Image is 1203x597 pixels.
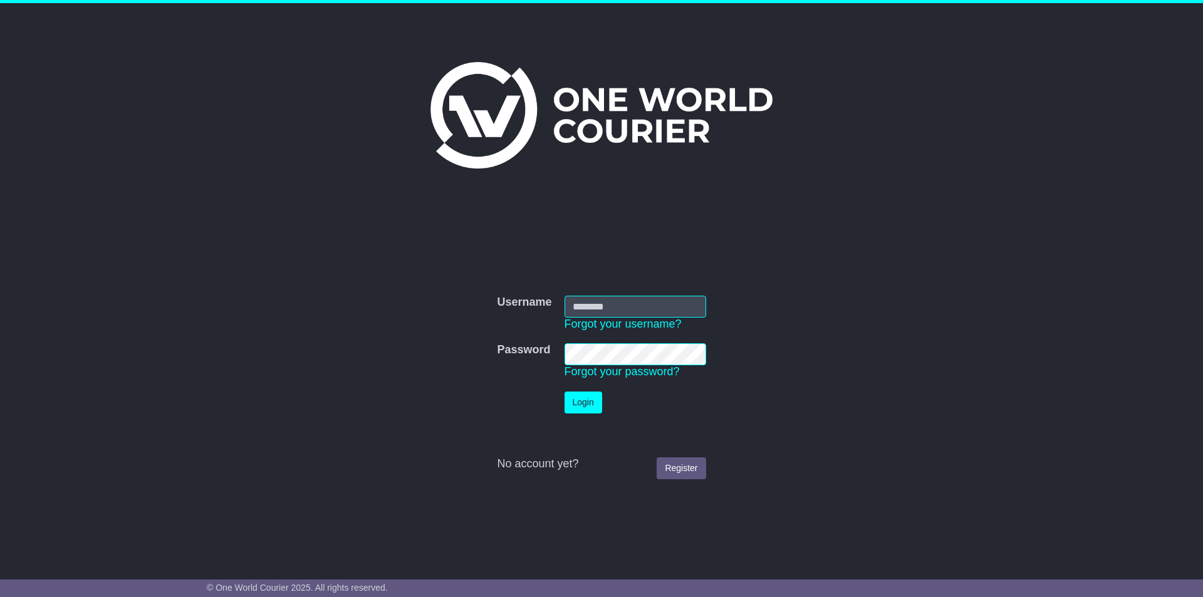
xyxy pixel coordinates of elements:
a: Forgot your username? [565,318,682,330]
label: Password [497,343,550,357]
button: Login [565,392,602,413]
a: Forgot your password? [565,365,680,378]
span: © One World Courier 2025. All rights reserved. [207,583,388,593]
img: One World [430,62,773,169]
label: Username [497,296,551,309]
a: Register [657,457,706,479]
div: No account yet? [497,457,706,471]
